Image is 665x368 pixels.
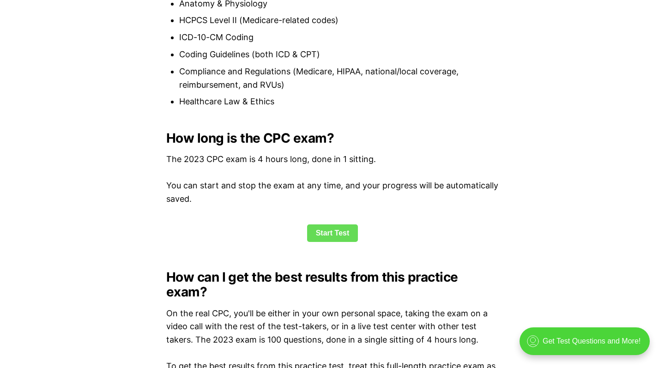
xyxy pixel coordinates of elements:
[166,179,499,206] p: You can start and stop the exam at any time, and your progress will be automatically saved.
[512,323,665,368] iframe: portal-trigger
[179,48,499,61] li: Coding Guidelines (both ICD & CPT)
[179,14,499,27] li: HCPCS Level II (Medicare-related codes)
[166,131,499,145] h2: How long is the CPC exam?
[166,270,499,299] h2: How can I get the best results from this practice exam?
[166,307,499,347] p: On the real CPC, you'll be either in your own personal space, taking the exam on a video call wit...
[179,65,499,92] li: Compliance and Regulations (Medicare, HIPAA, national/local coverage, reimbursement, and RVUs)
[307,224,358,242] a: Start Test
[179,31,499,44] li: ICD-10-CM Coding
[179,95,499,109] li: Healthcare Law & Ethics
[166,153,499,166] p: The 2023 CPC exam is 4 hours long, done in 1 sitting.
